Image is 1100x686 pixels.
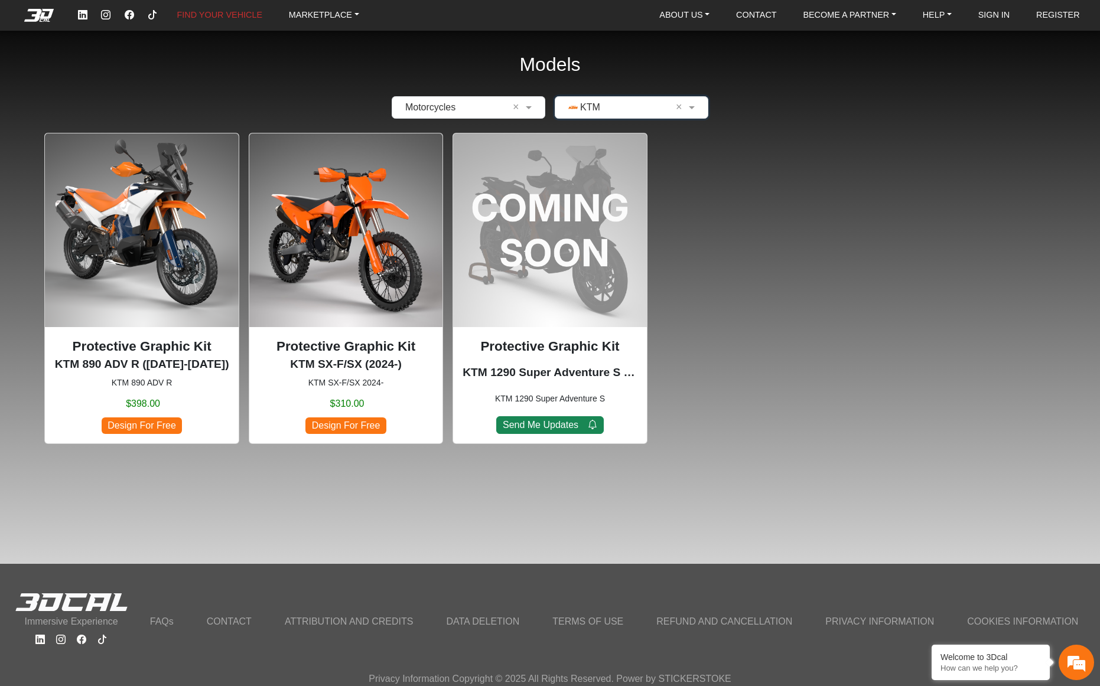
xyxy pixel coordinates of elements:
[439,611,526,632] a: DATA DELETION
[655,5,714,25] a: ABOUT US
[463,364,637,381] p: KTM 1290 Super Adventure S (COMING SOON) (2024)
[649,611,799,632] a: REFUND AND CANCELLATION
[54,337,229,357] p: Protective Graphic Kit
[545,611,630,632] a: TERMS OF USE
[463,337,637,357] p: Protective Graphic Kit
[463,393,637,405] small: KTM 1290 Super Adventure S
[259,356,433,373] p: KTM SX-F/SX (2024-)
[513,100,523,115] span: Clean Field
[798,5,900,25] a: BECOME A PARTNER
[54,356,229,373] p: KTM 890 ADV R (2023-2025)
[126,397,160,411] span: $398.00
[6,308,225,349] textarea: Type your message and hit 'Enter'
[284,5,364,25] a: MARKETPLACE
[918,5,956,25] a: HELP
[818,611,941,632] a: PRIVACY INFORMATION
[960,611,1085,632] a: COOKIES INFORMATION
[79,349,152,386] div: FAQs
[15,615,128,629] p: Immersive Experience
[278,611,421,632] a: ATTRIBUTION AND CREDITS
[45,133,238,326] img: 890 ADV R null2023-2025
[519,38,580,92] h2: Models
[940,652,1041,662] div: Welcome to 3Dcal
[6,370,79,378] span: Conversation
[731,5,781,25] a: CONTACT
[496,416,604,433] button: Send Me Updates
[369,672,731,686] p: Privacy Information Copyright © 2025 All Rights Reserved. Power by STICKERSTOKE
[194,6,222,34] div: Minimize live chat window
[143,611,181,632] a: FAQs
[259,377,433,389] small: KTM SX-F/SX 2024-
[54,377,229,389] small: KTM 890 ADV R
[305,417,386,433] span: Design For Free
[453,133,647,443] div: KTM 1290 Super Adventure S
[173,5,267,25] a: FIND YOUR VEHICLE
[330,397,365,411] span: $310.00
[1031,5,1085,25] a: REGISTER
[249,133,442,326] img: SX-F/SXnull2024-
[259,337,433,357] p: Protective Graphic Kit
[940,664,1041,672] p: How can we help you?
[102,417,182,433] span: Design For Free
[44,133,239,443] div: KTM 890 ADV R
[152,349,225,386] div: Articles
[13,61,31,79] div: Navigation go back
[676,100,686,115] span: Clean Field
[974,5,1015,25] a: SIGN IN
[69,139,163,251] span: We're online!
[200,611,259,632] a: CONTACT
[79,62,216,77] div: Chat with us now
[249,133,443,443] div: KTM SX-F/SX 2024-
